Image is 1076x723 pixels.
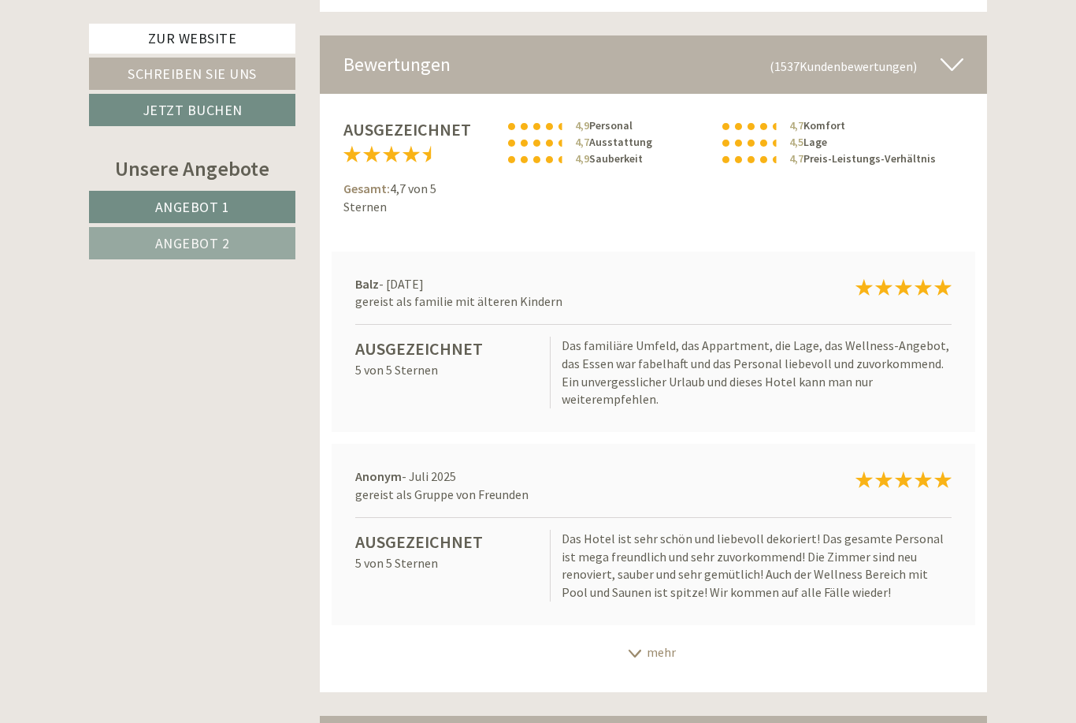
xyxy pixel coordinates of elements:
div: 5 von 5 Sternen [343,530,550,602]
div: gereist als familie mit älteren Kindern [355,293,745,311]
span: 4,5 [785,135,803,149]
li: Preis-Leistungs-Verhältnis [718,151,963,167]
div: Ausgezeichnet [355,530,538,554]
div: - [DATE] [343,275,757,311]
div: 5 von 5 Sternen [343,337,550,408]
strong: Balz [355,276,379,292]
button: Senden [519,411,621,443]
span: 4,7 [785,151,803,166]
span: Angebot 1 [155,198,230,216]
span: Gesamt: [343,181,390,196]
span: 4,9 [571,151,589,166]
a: Zur Website [89,24,295,54]
div: Unsere Angebote [89,154,295,183]
div: gereist als Gruppe von Freunden [355,486,745,504]
div: - Juli 2025 [343,468,757,504]
div: Ausgezeichnet [355,337,538,361]
div: Bewertungen [320,35,988,94]
div: Ausgezeichnet [343,117,480,142]
span: Angebot 2 [155,234,230,252]
div: Das Hotel ist sehr schön und liebevoll dekoriert! Das gesamte Personal ist mega freundlich und se... [550,530,963,602]
small: (1537 ) [770,58,917,74]
div: Guten Tag, wie können wir Ihnen helfen? [12,43,250,91]
div: Das familiäre Umfeld, das Appartment, die Lage, das Wellness-Angebot, das Essen war fabelhaft und... [550,337,963,408]
div: 4,7 von 5 Sternen [332,117,492,216]
li: Personal [504,117,695,134]
a: Jetzt buchen [89,94,295,126]
div: mehr [320,637,988,668]
span: 4,7 [785,118,803,132]
a: Schreiben Sie uns [89,58,295,90]
strong: Anonym [355,468,402,484]
span: 4,7 [571,135,589,149]
div: [DATE] [282,12,339,39]
div: Inso Sonnenheim [24,46,243,58]
li: Komfort [718,117,963,134]
span: Kundenbewertungen [800,58,913,74]
li: Sauberkeit [504,151,695,167]
small: 17:24 [24,76,243,88]
li: Ausstattung [504,134,695,151]
span: 4,9 [571,118,589,132]
li: Lage [718,134,963,151]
